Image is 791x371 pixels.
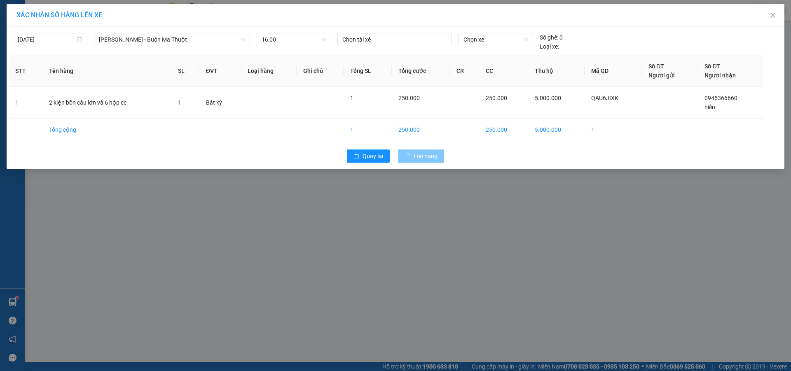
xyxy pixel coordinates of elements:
[178,99,181,106] span: 1
[770,12,776,19] span: close
[585,55,642,87] th: Mã GD
[42,119,171,141] td: Tổng cộng
[99,33,245,46] span: Gia Nghĩa - Buôn Ma Thuột
[363,152,383,161] span: Quay lại
[405,153,414,159] span: loading
[414,152,438,161] span: Lên hàng
[761,4,784,27] button: Close
[241,55,297,87] th: Loại hàng
[398,149,444,163] button: Lên hàng
[42,87,171,119] td: 2 kiện bồn cầu lớn và 6 hộp cc
[704,72,736,79] span: Người nhận
[479,55,528,87] th: CC
[528,55,584,87] th: Thu hộ
[392,55,450,87] th: Tổng cước
[16,11,102,19] span: XÁC NHẬN SỐ HÀNG LÊN XE
[392,119,450,141] td: 250.000
[450,55,479,87] th: CR
[704,63,720,70] span: Số ĐT
[591,95,618,101] span: QAU6JIXK
[171,55,199,87] th: SL
[463,33,528,46] span: Chọn xe
[199,55,241,87] th: ĐVT
[585,119,642,141] td: 1
[535,95,561,101] span: 5.000.000
[540,33,558,42] span: Số ghế:
[344,119,392,141] td: 1
[704,95,737,101] span: 0945366660
[528,119,584,141] td: 5.000.000
[704,104,715,110] span: hiền
[262,33,326,46] span: 16:00
[344,55,392,87] th: Tổng SL
[540,42,559,51] span: Loại xe:
[241,37,246,42] span: down
[199,87,241,119] td: Bất kỳ
[350,95,353,101] span: 1
[9,87,42,119] td: 1
[353,153,359,160] span: rollback
[398,95,420,101] span: 250.000
[297,55,344,87] th: Ghi chú
[42,55,171,87] th: Tên hàng
[347,149,390,163] button: rollbackQuay lại
[648,63,664,70] span: Số ĐT
[648,72,675,79] span: Người gửi
[486,95,507,101] span: 250.000
[479,119,528,141] td: 250.000
[540,33,563,42] div: 0
[9,55,42,87] th: STT
[18,35,75,44] input: 12/09/2025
